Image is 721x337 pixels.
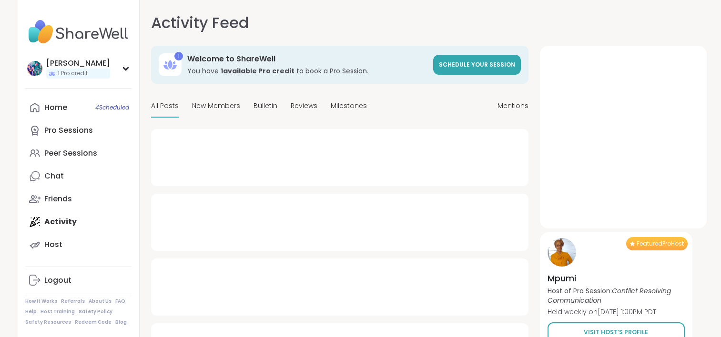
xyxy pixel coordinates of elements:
div: 1 [174,52,183,60]
a: Chat [25,165,132,188]
p: Host of Pro Session: [548,286,685,305]
div: Home [44,102,67,113]
a: Safety Policy [79,308,112,315]
div: Logout [44,275,71,286]
a: Blog [115,319,127,326]
span: Bulletin [254,101,277,111]
a: Logout [25,269,132,292]
span: Visit Host’s Profile [584,328,648,337]
div: Friends [44,194,72,204]
a: Host [25,233,132,256]
a: About Us [89,298,112,305]
span: Schedule your session [439,60,515,69]
img: ShareWell Nav Logo [25,15,132,49]
a: Home4Scheduled [25,96,132,119]
a: How It Works [25,298,57,305]
div: Host [44,239,62,250]
b: 1 available Pro credit [221,66,294,76]
span: All Posts [151,101,179,111]
a: Friends [25,188,132,210]
img: Mpumi [548,238,576,267]
span: 1 Pro credit [58,69,88,78]
span: New Members [192,101,240,111]
a: Host Training [41,308,75,315]
h3: Welcome to ShareWell [187,54,427,64]
a: Referrals [61,298,85,305]
span: Featured Pro Host [637,240,684,248]
a: Pro Sessions [25,119,132,142]
a: Peer Sessions [25,142,132,165]
i: Conflict Resolving Communication [548,286,671,305]
div: [PERSON_NAME] [46,58,110,69]
div: Chat [44,171,64,181]
h4: Mpumi [548,272,685,284]
img: hollyjanicki [27,61,42,76]
a: Schedule your session [433,55,521,75]
span: Mentions [498,101,528,111]
span: Milestones [331,101,367,111]
span: Reviews [291,101,317,111]
div: Pro Sessions [44,125,93,136]
p: Held weekly on [DATE] 1:00PM PDT [548,307,685,317]
a: Safety Resources [25,319,71,326]
div: Peer Sessions [44,148,97,159]
a: FAQ [115,298,125,305]
a: Help [25,308,37,315]
h3: You have to book a Pro Session. [187,66,427,76]
span: 4 Scheduled [95,104,129,111]
h1: Activity Feed [151,11,249,34]
a: Redeem Code [75,319,112,326]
